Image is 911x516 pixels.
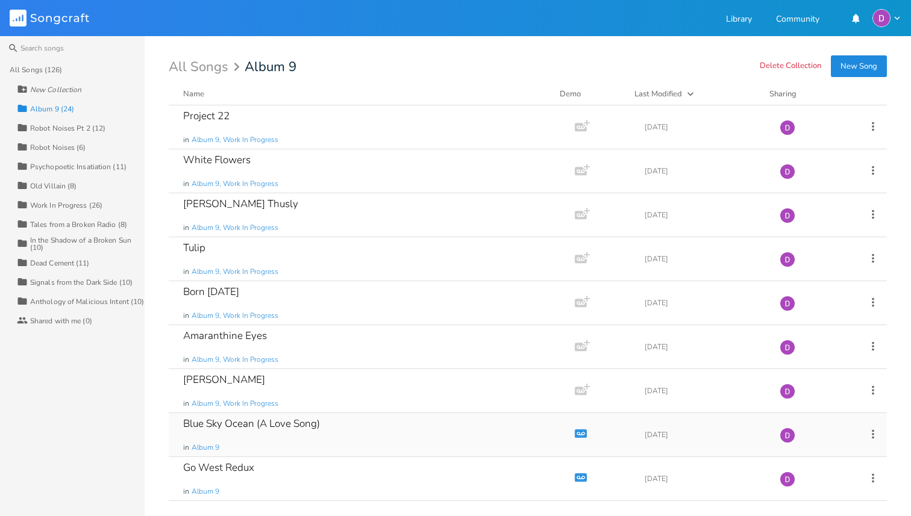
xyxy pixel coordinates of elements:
div: Project 22 [183,111,230,121]
div: Blue Sky Ocean (A Love Song) [183,418,320,429]
span: in [183,399,189,409]
div: Go West Redux [183,462,254,473]
div: Last Modified [634,89,682,99]
span: Album 9, Work In Progress [192,135,278,145]
a: Library [726,15,752,25]
div: [DATE] [645,343,765,350]
div: Born [DATE] [183,287,239,297]
span: Album 9, Work In Progress [192,355,278,365]
div: Sharing [769,88,842,100]
div: [DATE] [645,167,765,175]
span: Album 9, Work In Progress [192,223,278,233]
div: [DATE] [645,123,765,131]
div: Psychopoetic Insatiation (11) [30,163,127,170]
div: [DATE] [645,475,765,482]
span: Album 9, Work In Progress [192,179,278,189]
div: Anthology of Malicious Intent (10) [30,298,144,305]
img: Dylan [872,9,891,27]
div: Dead Cement (11) [30,260,90,267]
div: In the Shadow of a Broken Sun (10) [30,237,145,251]
button: New Song [831,55,887,77]
div: Album 9 (24) [30,105,74,113]
img: Dylan [780,296,795,311]
span: in [183,443,189,453]
div: [DATE] [645,387,765,394]
button: Last Modified [634,88,755,100]
span: Album 9, Work In Progress [192,267,278,277]
div: Shared with me (0) [30,317,92,325]
span: Album 9 [192,486,219,497]
img: Dylan [780,252,795,267]
span: in [183,179,189,189]
img: Dylan [780,427,795,443]
div: New Collection [30,86,81,93]
div: Work In Progress (26) [30,202,102,209]
div: [DATE] [645,255,765,263]
div: [PERSON_NAME] [183,375,265,385]
div: Amaranthine Eyes [183,331,267,341]
img: Dylan [780,164,795,179]
div: White Flowers [183,155,251,165]
img: Dylan [780,208,795,223]
div: Robot Noises Pt 2 (12) [30,125,105,132]
span: Album 9 [245,60,296,73]
div: [DATE] [645,211,765,219]
img: Dylan [780,120,795,135]
div: All Songs (126) [10,66,63,73]
div: All Songs [169,61,243,73]
img: Dylan [780,471,795,487]
span: in [183,135,189,145]
button: Delete Collection [760,61,821,72]
span: in [183,267,189,277]
span: in [183,311,189,321]
span: Album 9, Work In Progress [192,399,278,409]
span: in [183,223,189,233]
div: [DATE] [645,431,765,438]
img: Dylan [780,340,795,355]
div: Tulip [183,243,205,253]
div: [DATE] [645,299,765,306]
div: [PERSON_NAME] Thusly [183,199,298,209]
div: Tales from a Broken Radio (8) [30,221,127,228]
span: Album 9 [192,443,219,453]
a: Community [776,15,819,25]
button: Name [183,88,545,100]
div: Demo [560,88,620,100]
img: Dylan [780,384,795,399]
div: Name [183,89,204,99]
span: in [183,486,189,497]
div: Old Villain (8) [30,182,77,190]
div: Signals from the Dark Side (10) [30,279,133,286]
span: in [183,355,189,365]
span: Album 9, Work In Progress [192,311,278,321]
div: Robot Noises (6) [30,144,86,151]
